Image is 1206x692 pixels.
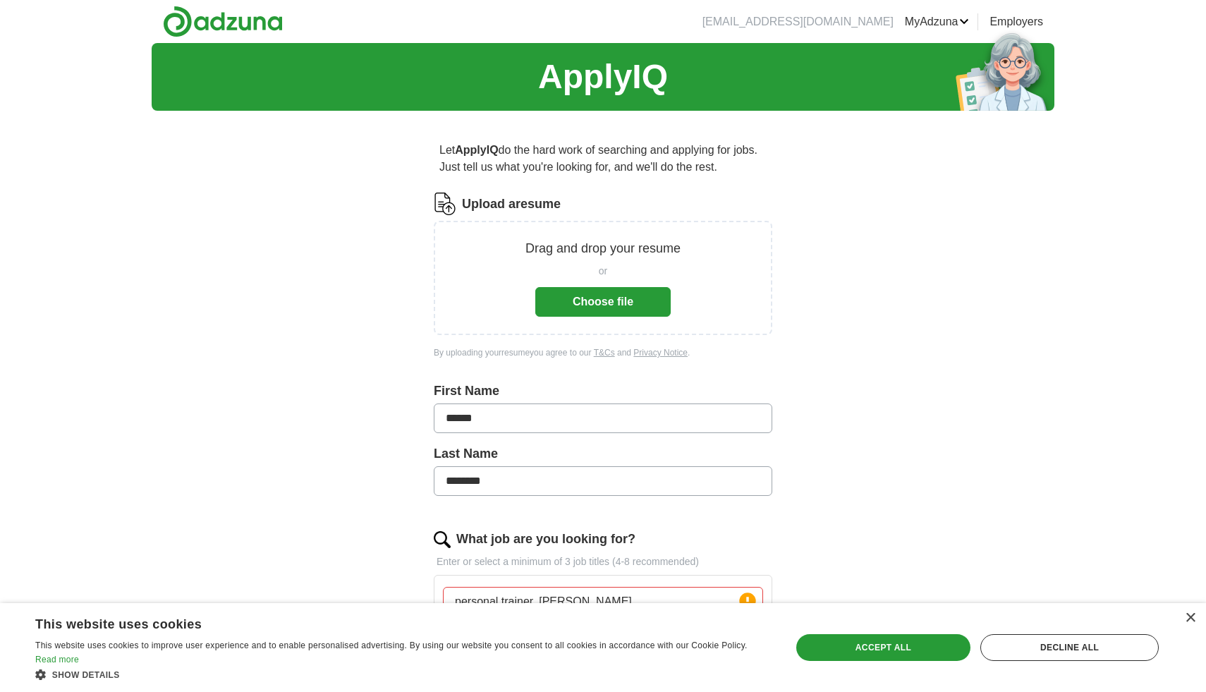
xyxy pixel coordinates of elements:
[434,193,456,215] img: CV Icon
[702,13,894,30] li: [EMAIL_ADDRESS][DOMAIN_NAME]
[633,348,688,358] a: Privacy Notice
[455,144,498,156] strong: ApplyIQ
[535,287,671,317] button: Choose file
[462,195,561,214] label: Upload a resume
[980,634,1159,661] div: Decline all
[599,264,607,279] span: or
[434,382,772,401] label: First Name
[35,612,733,633] div: This website uses cookies
[35,641,748,650] span: This website uses cookies to improve user experience and to enable personalised advertising. By u...
[434,554,772,569] p: Enter or select a minimum of 3 job titles (4-8 recommended)
[434,136,772,181] p: Let do the hard work of searching and applying for jobs. Just tell us what you're looking for, an...
[52,670,120,680] span: Show details
[989,13,1043,30] a: Employers
[796,634,970,661] div: Accept all
[525,239,681,258] p: Drag and drop your resume
[538,51,668,102] h1: ApplyIQ
[434,444,772,463] label: Last Name
[434,346,772,359] div: By uploading your resume you agree to our and .
[456,530,635,549] label: What job are you looking for?
[1185,613,1195,624] div: Close
[35,667,769,681] div: Show details
[163,6,283,37] img: Adzuna logo
[594,348,615,358] a: T&Cs
[443,587,763,617] input: Type a job title and press enter
[905,13,970,30] a: MyAdzuna
[35,655,79,664] a: Read more, opens a new window
[434,531,451,548] img: search.png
